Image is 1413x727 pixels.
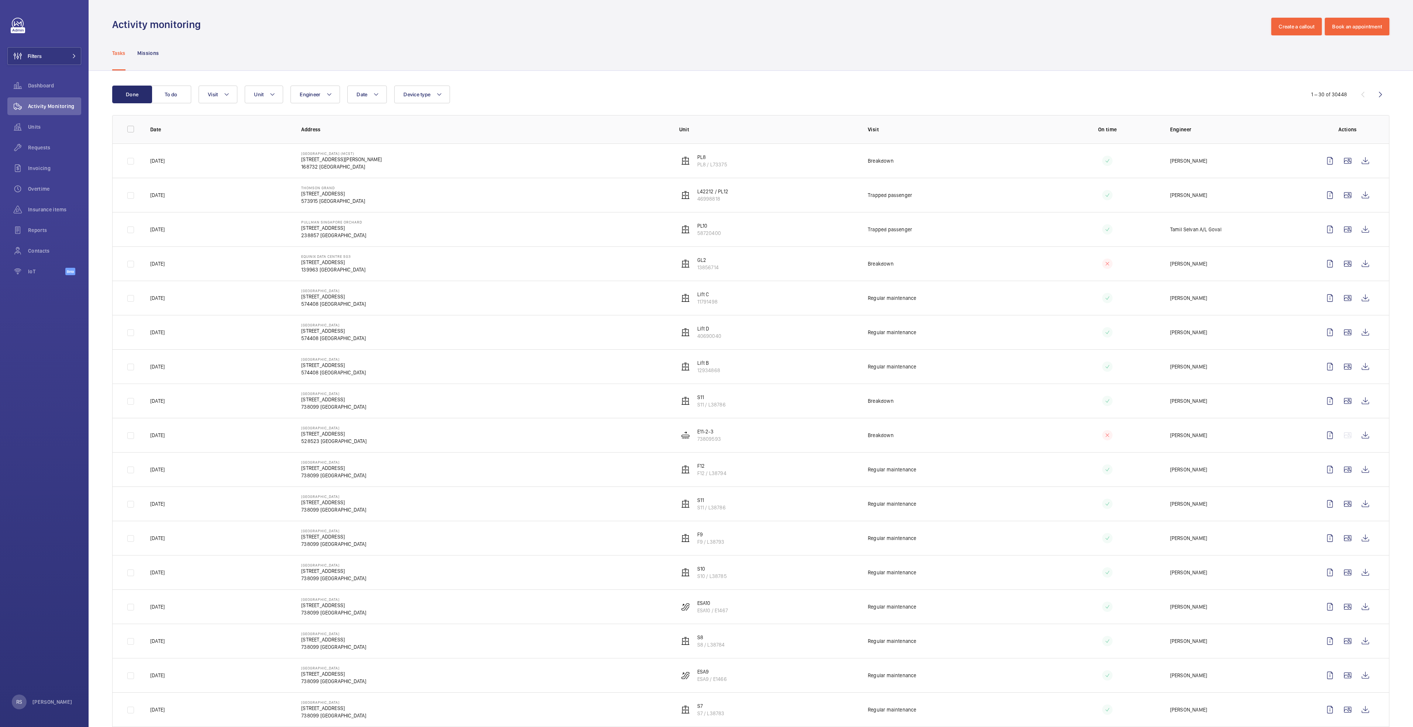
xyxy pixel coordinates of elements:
p: Missions [137,49,159,57]
img: elevator.svg [681,534,690,543]
p: Lift C [697,291,718,298]
p: [GEOGRAPHIC_DATA] (MCST) [301,151,382,156]
p: PL8 [697,153,727,161]
p: [STREET_ADDRESS][PERSON_NAME] [301,156,382,163]
img: elevator.svg [681,499,690,508]
p: L42212 / PL12 [697,188,728,195]
p: Breakdown [868,157,894,165]
p: 738099 [GEOGRAPHIC_DATA] [301,643,366,651]
p: Thomson Grand [301,186,365,190]
p: [DATE] [150,706,165,713]
p: [DATE] [150,397,165,405]
p: [STREET_ADDRESS] [301,396,366,403]
p: [DATE] [150,672,165,679]
p: [GEOGRAPHIC_DATA] [301,426,367,430]
button: Create a callout [1271,18,1322,35]
p: [STREET_ADDRESS] [301,533,366,540]
img: elevator.svg [681,259,690,268]
p: [STREET_ADDRESS] [301,499,366,506]
p: 11791498 [697,298,718,305]
p: 738099 [GEOGRAPHIC_DATA] [301,575,366,582]
p: F12 [697,462,726,470]
p: [STREET_ADDRESS] [301,430,367,437]
p: [PERSON_NAME] [1170,706,1207,713]
button: Date [347,86,387,103]
p: Pullman Singapore Orchard [301,220,366,224]
span: Contacts [28,247,81,255]
p: [PERSON_NAME] [1170,637,1207,645]
button: Book an appointment [1325,18,1389,35]
button: To do [151,86,191,103]
p: Engineer [1170,126,1309,133]
p: [DATE] [150,260,165,267]
p: [PERSON_NAME] [1170,569,1207,576]
p: [GEOGRAPHIC_DATA] [301,631,366,636]
span: Insurance items [28,206,81,213]
p: 13856714 [697,264,719,271]
img: elevator.svg [681,156,690,165]
p: Breakdown [868,432,894,439]
span: Unit [254,91,264,97]
p: Tasks [112,49,126,57]
p: [PERSON_NAME] [1170,397,1207,405]
img: elevator.svg [681,705,690,714]
p: Regular maintenance [868,569,916,576]
p: [STREET_ADDRESS] [301,293,366,300]
p: [STREET_ADDRESS] [301,636,366,643]
p: Regular maintenance [868,500,916,508]
button: Device type [394,86,450,103]
p: F12 / L38794 [697,470,726,477]
span: Overtime [28,185,81,193]
p: 46998818 [697,195,728,202]
p: ESA10 [697,599,728,607]
p: [GEOGRAPHIC_DATA] [301,597,366,602]
p: 238857 [GEOGRAPHIC_DATA] [301,232,366,239]
p: Regular maintenance [868,329,916,336]
p: [STREET_ADDRESS] [301,327,366,335]
p: [GEOGRAPHIC_DATA] [301,563,366,567]
p: Trapped passenger [868,191,912,199]
p: [DATE] [150,432,165,439]
p: ESA9 [697,668,727,675]
p: Unit [679,126,856,133]
p: F9 [697,531,725,538]
p: [GEOGRAPHIC_DATA] [301,323,366,327]
p: Actions [1321,126,1374,133]
p: Regular maintenance [868,706,916,713]
span: IoT [28,268,65,275]
p: 738099 [GEOGRAPHIC_DATA] [301,472,366,479]
button: Unit [245,86,283,103]
span: Units [28,123,81,131]
p: S7 [697,702,725,710]
p: [DATE] [150,157,165,165]
p: [DATE] [150,466,165,473]
p: [PERSON_NAME] [1170,363,1207,370]
span: Reports [28,226,81,234]
p: [PERSON_NAME] [1170,534,1207,542]
p: Date [150,126,289,133]
p: [DATE] [150,226,165,233]
p: S11 / L38786 [697,504,726,511]
span: Engineer [300,91,320,97]
p: PL10 [697,222,721,229]
p: [DATE] [150,191,165,199]
p: Breakdown [868,397,894,405]
img: moving_walk.svg [681,431,690,440]
p: [PERSON_NAME] [1170,500,1207,508]
p: [DATE] [150,534,165,542]
p: [GEOGRAPHIC_DATA] [301,529,366,533]
p: [STREET_ADDRESS] [301,567,366,575]
p: Regular maintenance [868,603,916,610]
p: 40690040 [697,332,721,340]
p: 73809593 [697,435,721,443]
p: S8 / L38784 [697,641,725,648]
p: [PERSON_NAME] [1170,260,1207,267]
p: [DATE] [150,500,165,508]
span: Filters [28,52,42,60]
p: [STREET_ADDRESS] [301,670,366,678]
img: escalator.svg [681,671,690,680]
p: [DATE] [150,569,165,576]
p: GL2 [697,256,719,264]
p: S7 / L38783 [697,710,725,717]
img: elevator.svg [681,191,690,200]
